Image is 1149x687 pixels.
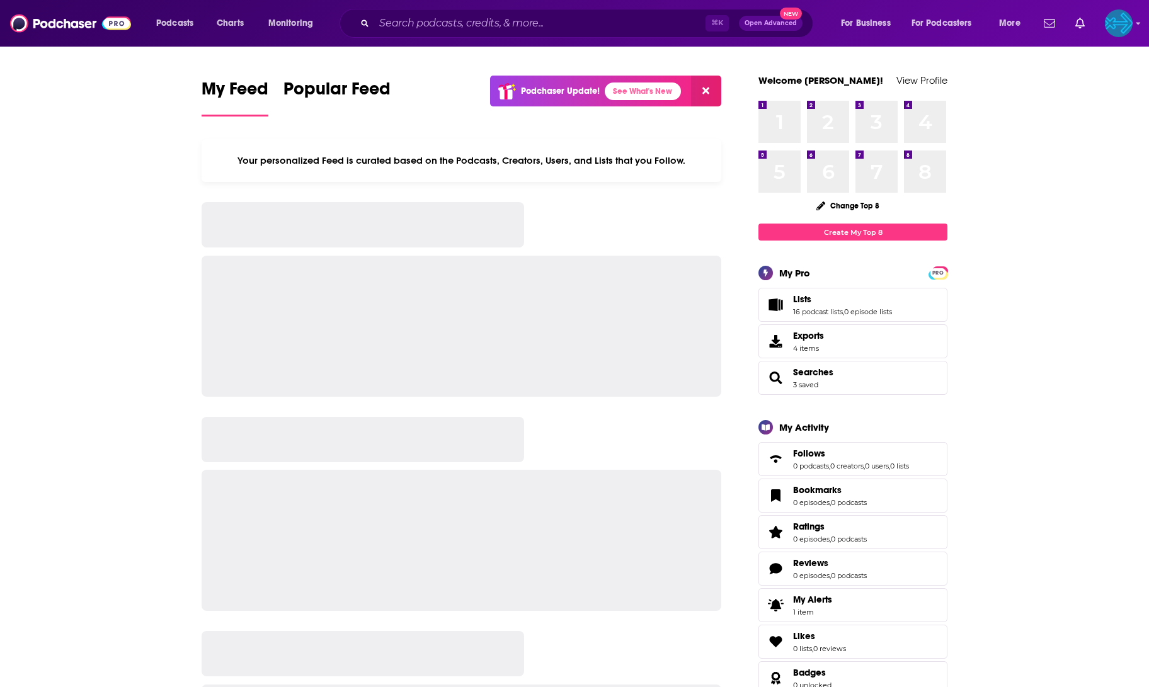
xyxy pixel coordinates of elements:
span: Charts [217,14,244,32]
img: Podchaser - Follow, Share and Rate Podcasts [10,11,131,35]
a: 0 reviews [813,644,846,653]
a: Follows [793,448,909,459]
div: My Activity [779,421,829,433]
a: My Alerts [758,588,947,622]
span: 4 items [793,344,824,353]
a: Ratings [763,523,788,541]
img: User Profile [1105,9,1133,37]
span: Exports [763,332,788,350]
a: 0 users [865,462,889,470]
a: Charts [209,13,251,33]
a: 0 podcasts [831,535,867,543]
button: open menu [903,13,990,33]
a: Reviews [763,560,788,577]
a: 0 episodes [793,571,830,580]
a: Exports [758,324,947,358]
span: My Alerts [763,596,788,614]
span: My Alerts [793,594,832,605]
span: New [780,8,803,20]
span: Lists [793,293,811,305]
a: See What's New [605,82,681,100]
a: PRO [930,268,946,277]
a: Likes [793,630,846,642]
a: Bookmarks [763,487,788,504]
span: Podcasts [156,14,193,32]
a: Create My Top 8 [758,224,947,241]
a: 0 episodes [793,535,830,543]
span: , [830,571,831,580]
a: View Profile [896,74,947,86]
a: Lists [793,293,892,305]
span: Popular Feed [283,78,391,107]
span: Bookmarks [758,479,947,513]
span: Likes [793,630,815,642]
a: Searches [793,366,833,378]
a: 0 podcasts [831,498,867,507]
a: 0 episode lists [844,307,892,316]
input: Search podcasts, credits, & more... [374,13,706,33]
a: 3 saved [793,380,818,389]
span: My Feed [202,78,268,107]
a: 0 lists [890,462,909,470]
span: Monitoring [268,14,313,32]
span: Lists [758,288,947,322]
span: Exports [793,330,824,341]
span: For Podcasters [912,14,972,32]
span: More [999,14,1020,32]
span: Logged in as backbonemedia [1105,9,1133,37]
span: ⌘ K [706,15,729,31]
span: Follows [793,448,825,459]
span: Follows [758,442,947,476]
a: 0 creators [830,462,864,470]
span: Open Advanced [745,20,797,26]
a: Welcome [PERSON_NAME]! [758,74,883,86]
div: Search podcasts, credits, & more... [352,9,825,38]
a: Show notifications dropdown [1039,13,1060,34]
a: Show notifications dropdown [1070,13,1090,34]
a: Searches [763,369,788,387]
span: Searches [758,361,947,395]
a: My Feed [202,78,268,116]
span: Badges [793,667,826,678]
span: Ratings [793,521,825,532]
span: Ratings [758,515,947,549]
a: Follows [763,450,788,468]
button: Open AdvancedNew [739,16,803,31]
div: My Pro [779,267,810,279]
span: 1 item [793,608,832,616]
span: PRO [930,268,946,278]
span: For Business [841,14,891,32]
a: Reviews [793,557,867,569]
a: Bookmarks [793,484,867,496]
p: Podchaser Update! [521,86,600,96]
button: open menu [990,13,1036,33]
div: Your personalized Feed is curated based on the Podcasts, Creators, Users, and Lists that you Follow. [202,139,721,182]
span: , [889,462,890,470]
span: , [829,462,830,470]
span: Reviews [758,552,947,586]
a: 0 episodes [793,498,830,507]
span: , [843,307,844,316]
button: open menu [832,13,906,33]
a: Badges [793,667,832,678]
span: , [830,535,831,543]
a: Likes [763,633,788,650]
button: open menu [260,13,329,33]
a: 0 podcasts [831,571,867,580]
a: Badges [763,669,788,687]
a: Ratings [793,521,867,532]
span: , [864,462,865,470]
span: , [830,498,831,507]
span: , [812,644,813,653]
span: Likes [758,625,947,659]
a: Lists [763,296,788,314]
button: open menu [147,13,210,33]
span: Reviews [793,557,828,569]
button: Change Top 8 [809,198,887,213]
a: 0 podcasts [793,462,829,470]
span: Bookmarks [793,484,842,496]
a: Popular Feed [283,78,391,116]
